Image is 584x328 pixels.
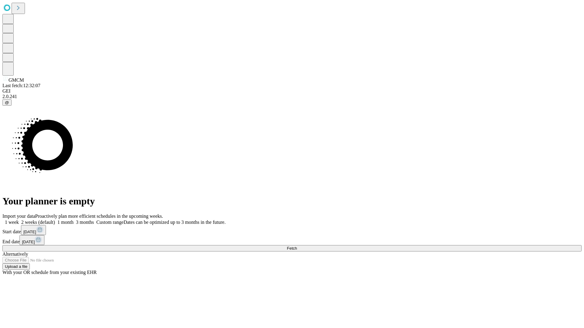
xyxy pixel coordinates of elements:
[287,246,297,251] span: Fetch
[21,220,55,225] span: 2 weeks (default)
[2,88,582,94] div: GEI
[2,235,582,245] div: End date
[2,214,35,219] span: Import your data
[57,220,74,225] span: 1 month
[21,225,46,235] button: [DATE]
[2,99,12,106] button: @
[5,100,9,105] span: @
[123,220,225,225] span: Dates can be optimized up to 3 months in the future.
[2,225,582,235] div: Start date
[22,240,35,244] span: [DATE]
[5,220,19,225] span: 1 week
[2,83,40,88] span: Last fetch: 12:32:07
[19,235,44,245] button: [DATE]
[2,270,97,275] span: With your OR schedule from your existing EHR
[76,220,94,225] span: 3 months
[2,245,582,251] button: Fetch
[9,77,24,83] span: GMCM
[2,263,30,270] button: Upload a file
[35,214,163,219] span: Proactively plan more efficient schedules in the upcoming weeks.
[2,196,582,207] h1: Your planner is empty
[2,94,582,99] div: 2.0.241
[23,230,36,234] span: [DATE]
[96,220,123,225] span: Custom range
[2,251,28,257] span: Alternatively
